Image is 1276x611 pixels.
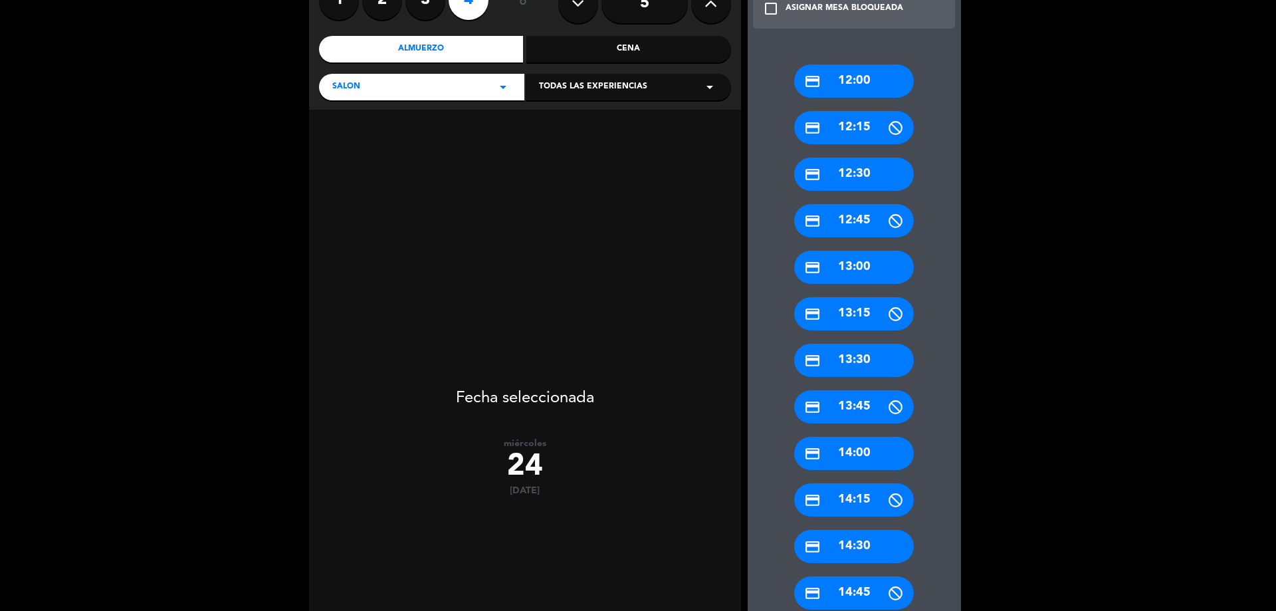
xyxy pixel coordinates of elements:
[309,485,741,497] div: [DATE]
[794,390,914,424] div: 13:45
[309,438,741,449] div: miércoles
[794,437,914,470] div: 14:00
[794,344,914,377] div: 13:30
[794,483,914,517] div: 14:15
[794,576,914,610] div: 14:45
[804,492,821,509] i: credit_card
[794,204,914,237] div: 12:45
[794,251,914,284] div: 13:00
[794,64,914,98] div: 12:00
[309,369,741,412] div: Fecha seleccionada
[332,80,360,94] span: SALON
[804,445,821,462] i: credit_card
[804,306,821,322] i: credit_card
[804,585,821,602] i: credit_card
[804,399,821,416] i: credit_card
[804,352,821,369] i: credit_card
[786,2,903,15] div: ASIGNAR MESA BLOQUEADA
[794,297,914,330] div: 13:15
[319,36,524,62] div: Almuerzo
[539,80,647,94] span: Todas las experiencias
[495,79,511,95] i: arrow_drop_down
[804,259,821,276] i: credit_card
[804,120,821,136] i: credit_card
[804,213,821,229] i: credit_card
[804,73,821,90] i: credit_card
[794,158,914,191] div: 12:30
[794,111,914,144] div: 12:15
[309,449,741,485] div: 24
[763,1,779,17] i: check_box_outline_blank
[804,166,821,183] i: credit_card
[794,530,914,563] div: 14:30
[804,539,821,555] i: credit_card
[526,36,731,62] div: Cena
[702,79,718,95] i: arrow_drop_down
